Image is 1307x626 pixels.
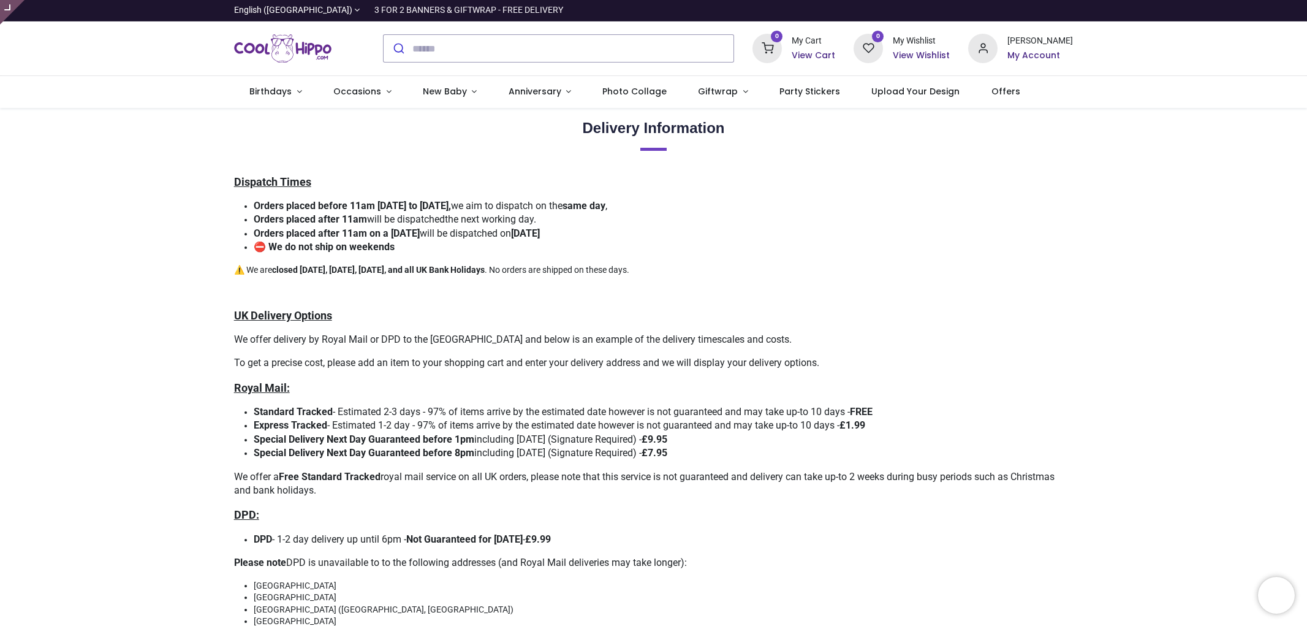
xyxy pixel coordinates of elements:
strong: £7.95 [642,447,667,459]
div: My Wishlist [893,35,950,47]
a: Occasions [317,76,407,108]
span: Offers [991,85,1020,97]
li: [GEOGRAPHIC_DATA] ([GEOGRAPHIC_DATA], [GEOGRAPHIC_DATA]) [254,604,1074,616]
strong: Please note [234,557,286,568]
strong: closed [DATE], [DATE], [DATE], and all UK Bank Holidays [272,265,485,275]
a: View Cart [792,50,835,62]
span: the next working day. [254,213,536,225]
strong: FREE [850,406,873,418]
strong: Standard Tracked [254,406,333,418]
span: We offer delivery by Royal Mail or DPD to the [GEOGRAPHIC_DATA] and below is an example of the de... [234,334,792,345]
div: [PERSON_NAME] [1007,35,1073,47]
a: 0 [854,43,883,53]
iframe: Brevo live chat [1258,577,1295,614]
span: we aim to dispatch on the , [254,200,607,212]
p: ⚠️ We are . No orders are shipped on these days. [234,264,1074,277]
span: Party Stickers [779,85,840,97]
span: To get a precise cost, please add an item to your shopping cart and enter your delivery address a... [234,357,819,368]
span: Upload Your Design [871,85,960,97]
span: DPD is unavailable to to the following addresses (and Royal Mail deliveries may take longer): [234,557,687,568]
sup: 0 [771,31,782,42]
span: - Estimated 1-2 day - 97% of items arrive by the estimated date however is not guaranteed and may... [254,419,865,431]
div: 3 FOR 2 BANNERS & GIFTWRAP - FREE DELIVERY [374,4,563,17]
strong: Special Delivery Next Day Guaranteed before 8pm [254,447,474,459]
strong: £9.99 [525,533,551,545]
a: New Baby [407,76,493,108]
span: Birthdays [249,85,292,97]
span: will be dispatched [254,213,445,225]
h2: Delivery Information [234,118,1074,139]
li: [GEOGRAPHIC_DATA] [254,580,1074,592]
button: Submit [384,35,412,62]
span: Photo Collage [602,85,667,97]
span: including [DATE] (Signature Required) - [254,447,667,459]
a: View Wishlist [893,50,950,62]
img: Cool Hippo [234,31,332,66]
strong: DPD [254,533,272,545]
a: English ([GEOGRAPHIC_DATA]) [234,4,360,17]
strong: Orders placed after 11am [254,213,367,225]
a: Giftwrap [683,76,764,108]
span: Anniversary [509,85,561,97]
span: - 1-2 day delivery up until 6pm - - [254,533,551,545]
span: will be dispatched on [254,227,540,239]
strong: Special Delivery Next Day Guaranteed before 1pm [254,433,474,445]
span: Occasions [333,85,381,97]
strong: £9.95 [642,433,667,445]
a: Logo of Cool Hippo [234,31,332,66]
span: New Baby [423,85,467,97]
span: including [DATE] (Signature Required) - [254,433,667,445]
u: DPD: [234,508,259,521]
iframe: Customer reviews powered by Trustpilot [816,4,1073,17]
a: My Account [1007,50,1073,62]
u: Royal Mail: [234,381,290,394]
span: We offer a royal mail service on all UK orders, please note that this service is not guaranteed a... [234,471,1055,496]
div: My Cart [792,35,835,47]
a: 0 [752,43,782,53]
strong: [DATE] [511,227,540,239]
strong: Express Tracked [254,419,327,431]
a: Birthdays [234,76,318,108]
li: [GEOGRAPHIC_DATA] [254,592,1074,604]
u: Dispatch Times [234,175,311,188]
strong: Orders placed after 11am on a [DATE] [254,227,420,239]
strong: same day [563,200,605,212]
strong: £1.99 [839,419,865,431]
sup: 0 [872,31,884,42]
span: Giftwrap [698,85,738,97]
strong: Orders placed before 11am [DATE] to [DATE], [254,200,451,212]
u: UK Delivery Options [234,309,332,322]
a: Anniversary [493,76,587,108]
span: ​ - Estimated 2-3 days - 97% of items arrive by the estimated date however is not guaranteed and ... [254,406,873,418]
strong: Not Guaranteed for [DATE] [406,533,523,545]
strong: Free Standard Tracked [279,471,381,483]
strong: ⛔ We do not ship on weekends [254,241,395,253]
